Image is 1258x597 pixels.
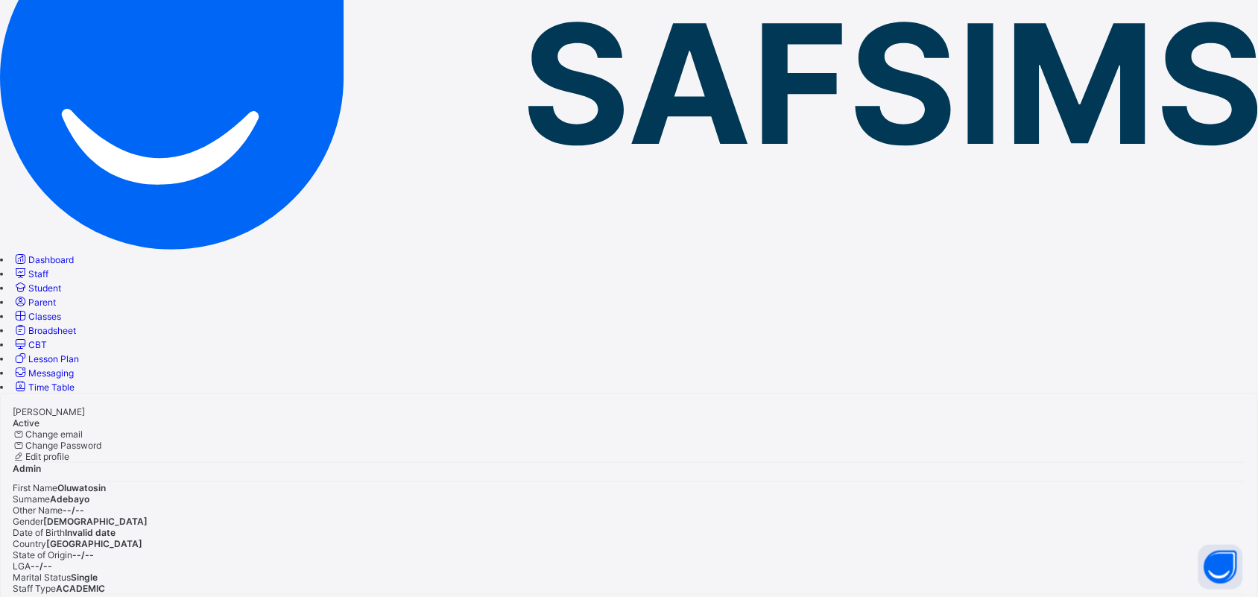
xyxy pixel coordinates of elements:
a: Messaging [13,367,74,379]
span: Surname [13,493,50,505]
span: First Name [13,482,57,493]
a: Parent [13,297,56,308]
a: Time Table [13,382,75,393]
a: Dashboard [13,254,74,265]
span: Messaging [28,367,74,379]
span: Date of Birth [13,527,65,538]
span: CBT [28,339,47,350]
span: Oluwatosin [57,482,106,493]
span: [GEOGRAPHIC_DATA] [46,538,142,549]
span: Active [13,417,39,429]
span: Staff [28,268,48,279]
span: Country [13,538,46,549]
span: Marital Status [13,572,71,583]
span: State of Origin [13,549,72,560]
span: Time Table [28,382,75,393]
span: Lesson Plan [28,353,79,364]
span: Invalid date [65,527,116,538]
span: Adebayo [50,493,89,505]
span: ACADEMIC [56,583,105,594]
span: Classes [28,311,61,322]
span: Edit profile [25,451,69,462]
span: LGA [13,560,31,572]
button: Open asap [1198,545,1243,590]
span: --/-- [72,549,94,560]
span: [PERSON_NAME] [13,406,85,417]
span: Admin [13,463,41,474]
span: Student [28,282,61,294]
a: Staff [13,268,48,279]
span: Change Password [25,440,101,451]
a: CBT [13,339,47,350]
span: --/-- [63,505,84,516]
span: Dashboard [28,254,74,265]
span: Broadsheet [28,325,76,336]
a: Broadsheet [13,325,76,336]
a: Classes [13,311,61,322]
span: Other Name [13,505,63,516]
a: Student [13,282,61,294]
span: Change email [25,429,83,440]
span: [DEMOGRAPHIC_DATA] [43,516,148,527]
span: Single [71,572,98,583]
span: --/-- [31,560,52,572]
span: Gender [13,516,43,527]
a: Lesson Plan [13,353,79,364]
span: Staff Type [13,583,56,594]
span: Parent [28,297,56,308]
